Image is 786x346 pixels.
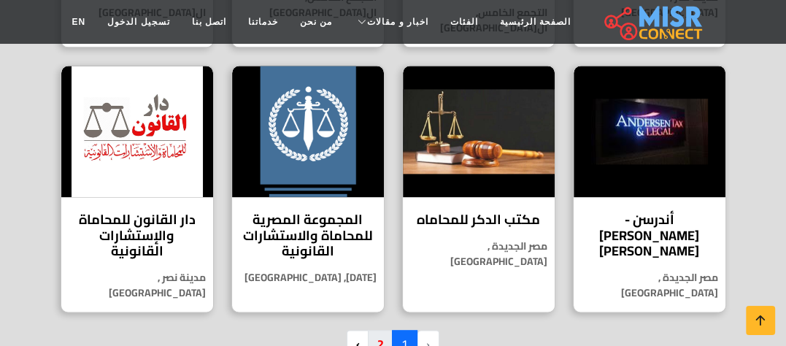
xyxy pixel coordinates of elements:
[604,4,702,40] img: main.misr_connect
[232,66,384,197] img: المجموعة المصرية للمحاماة والاستشارات القانونية
[564,65,735,312] a: أندرسن - ماهر ميلاد اسكندر وشركاه أندرسن - [PERSON_NAME] [PERSON_NAME] مصر الجديدة , [GEOGRAPHIC_...
[52,65,223,312] a: دار القانون للمحاماة والإستشارات القانونية دار القانون للمحاماة والإستشارات القانونية مدينة نصر ,...
[403,239,555,269] p: مصر الجديدة , [GEOGRAPHIC_DATA]
[574,66,725,197] img: أندرسن - ماهر ميلاد اسكندر وشركاه
[289,8,343,36] a: من نحن
[414,212,544,228] h4: مكتب الدكر للمحاماه
[367,15,428,28] span: اخبار و مقالات
[489,8,582,36] a: الصفحة الرئيسية
[243,212,373,259] h4: المجموعة المصرية للمحاماة والاستشارات القانونية
[237,8,289,36] a: خدماتنا
[574,270,725,301] p: مصر الجديدة , [GEOGRAPHIC_DATA]
[439,8,489,36] a: الفئات
[61,66,213,197] img: دار القانون للمحاماة والإستشارات القانونية
[585,212,714,259] h4: أندرسن - [PERSON_NAME] [PERSON_NAME]
[61,8,97,36] a: EN
[343,8,439,36] a: اخبار و مقالات
[181,8,237,36] a: اتصل بنا
[393,65,564,312] a: مكتب الدكر للمحاماه مكتب الدكر للمحاماه مصر الجديدة , [GEOGRAPHIC_DATA]
[403,66,555,197] img: مكتب الدكر للمحاماه
[223,65,393,312] a: المجموعة المصرية للمحاماة والاستشارات القانونية المجموعة المصرية للمحاماة والاستشارات القانونية [...
[72,212,202,259] h4: دار القانون للمحاماة والإستشارات القانونية
[61,270,213,301] p: مدينة نصر , [GEOGRAPHIC_DATA]
[96,8,180,36] a: تسجيل الدخول
[232,270,384,285] p: [DATE], [GEOGRAPHIC_DATA]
